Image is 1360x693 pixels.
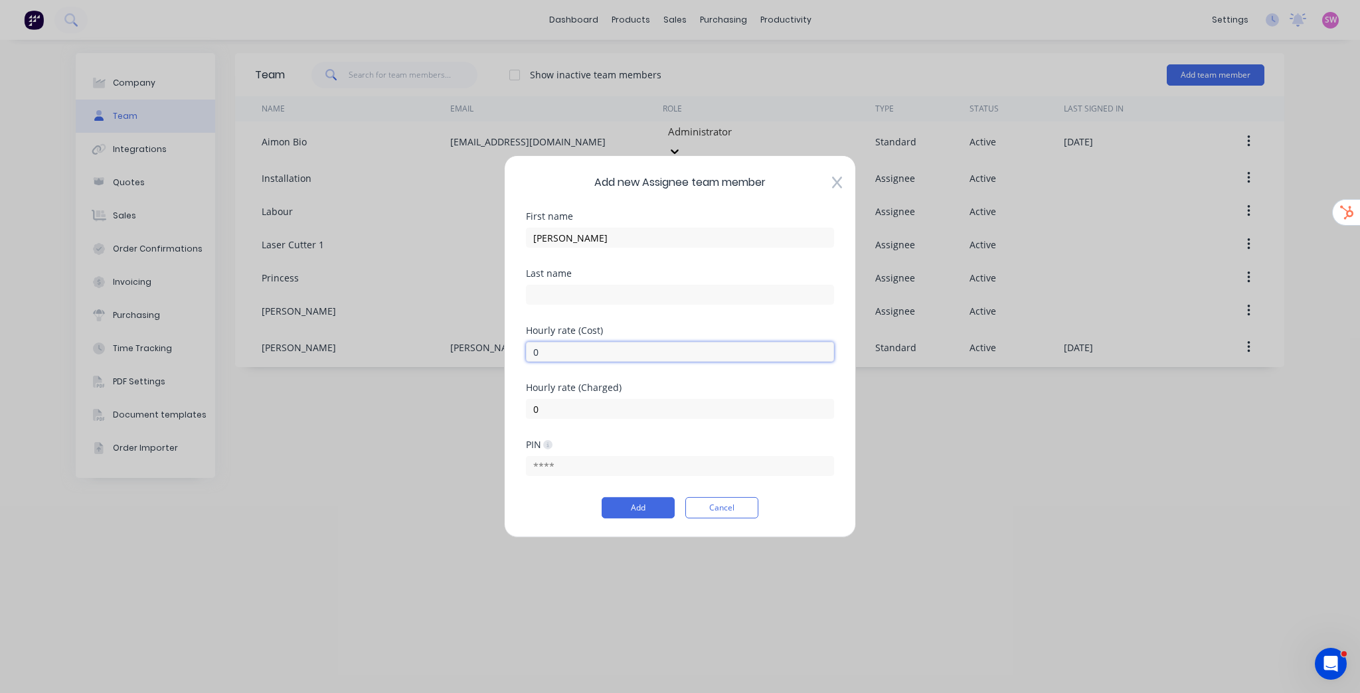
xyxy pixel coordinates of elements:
[685,497,758,518] button: Cancel
[526,212,834,221] div: First name
[526,399,834,419] input: $0
[526,383,834,392] div: Hourly rate (Charged)
[526,175,834,191] span: Add new Assignee team member
[526,342,834,362] input: $0
[526,438,552,451] div: PIN
[1315,648,1347,680] iframe: Intercom live chat
[602,497,675,518] button: Add
[526,269,834,278] div: Last name
[526,326,834,335] div: Hourly rate (Cost)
